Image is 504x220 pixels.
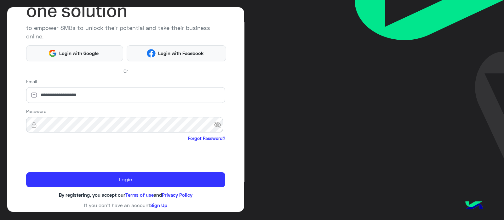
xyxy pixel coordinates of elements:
img: Facebook [147,49,156,58]
button: Login with Facebook [127,45,226,61]
img: lock [26,122,42,128]
a: Privacy Policy [162,192,192,198]
img: hulul-logo.png [463,195,485,217]
span: By registering, you accept our [59,192,125,198]
p: to empower SMBs to unlock their potential and take their business online. [26,24,225,41]
a: Sign Up [150,202,167,208]
button: Login [26,172,225,187]
label: Password [26,108,47,115]
img: email [26,92,42,98]
h6: If you don’t have an account [26,202,225,208]
label: Email [26,78,37,85]
span: Login with Google [57,50,101,57]
span: and [154,192,162,198]
a: Forgot Password? [188,135,225,142]
span: Or [123,68,128,74]
a: Terms of use [125,192,154,198]
button: Login with Google [26,45,123,61]
img: Google [48,49,57,58]
span: Login with Facebook [156,50,206,57]
iframe: reCAPTCHA [26,143,122,167]
span: visibility_off [214,119,225,131]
